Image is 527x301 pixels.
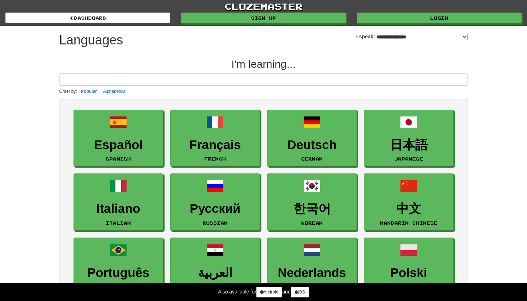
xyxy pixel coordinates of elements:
[368,266,450,280] h3: Polski
[73,173,163,230] a: ItalianoItalian
[375,34,468,40] select: I speak:
[170,173,260,230] a: РусскийRussian
[364,173,454,230] a: 中文Mandarin Chinese
[174,266,256,280] h3: العربية
[271,266,353,280] h3: Nederlands
[174,138,256,152] h3: Français
[106,156,131,161] small: Spanish
[59,89,77,94] small: Order by:
[106,220,131,225] small: Italian
[204,156,226,161] small: French
[368,202,450,216] h3: 中文
[73,110,163,167] a: EspañolSpanish
[77,138,159,152] h3: Español
[5,13,170,23] a: dashboard
[79,87,99,95] button: Popular
[59,58,468,70] h2: I'm learning...
[271,138,353,152] h3: Deutsch
[364,110,454,167] a: 日本語Japanese
[101,87,128,95] button: Alphabetical
[174,202,256,216] h3: Русский
[356,33,468,40] label: I speak:
[267,173,357,230] a: 한국어Korean
[203,220,228,225] small: Russian
[77,202,159,216] h3: Italiano
[181,13,346,23] a: Sign up
[59,33,123,47] h1: Languages
[301,156,323,161] small: German
[267,238,357,295] a: NederlandsDutch
[77,266,159,280] h3: Português
[394,156,423,161] small: Japanese
[73,238,163,295] a: PortuguêsPortuguese
[301,220,323,225] small: Korean
[271,202,353,216] h3: 한국어
[170,238,260,295] a: العربيةArabic
[364,238,454,295] a: PolskiPolish
[256,287,282,297] a: Android
[368,138,450,152] h3: 日本語
[267,110,357,167] a: DeutschGerman
[380,220,437,225] small: Mandarin Chinese
[357,13,522,23] a: Login
[291,287,309,297] a: iOS
[170,110,260,167] a: FrançaisFrench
